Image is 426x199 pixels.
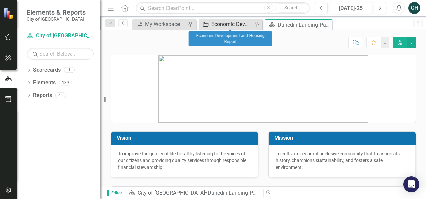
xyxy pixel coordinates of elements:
[275,3,308,13] button: Search
[276,150,409,171] p: To cultivate a vibrant, inclusive community that treasures its history, champions sustainability,...
[128,189,258,197] div: »
[208,190,262,196] div: Dunedin Landing Page
[134,20,186,28] a: My Workspace
[408,2,420,14] button: CH
[118,150,251,171] p: To improve the quality of life for all by listening to the voices of our citizens and providing q...
[107,190,125,196] span: Editor
[3,8,15,19] img: ClearPoint Strategy
[55,92,66,98] div: 41
[27,32,94,40] a: City of [GEOGRAPHIC_DATA]
[403,176,419,192] div: Open Intercom Messenger
[27,16,86,22] small: City of [GEOGRAPHIC_DATA]
[278,21,330,29] div: Dunedin Landing Page
[138,190,205,196] a: City of [GEOGRAPHIC_DATA]
[117,135,255,141] h3: Vision
[33,66,61,74] a: Scorecards
[211,20,252,28] div: Economic Development and Housing Report
[145,20,186,28] div: My Workspace
[332,4,370,12] div: [DATE]-25
[27,48,94,60] input: Search Below...
[64,67,75,73] div: 1
[200,20,252,28] a: Economic Development and Housing Report
[274,135,412,141] h3: Mission
[189,31,272,46] div: Economic Development and Housing Report
[136,2,310,14] input: Search ClearPoint...
[284,5,299,10] span: Search
[330,2,372,14] button: [DATE]-25
[33,79,56,87] a: Elements
[59,80,72,86] div: 139
[33,92,52,99] a: Reports
[27,8,86,16] span: Elements & Reports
